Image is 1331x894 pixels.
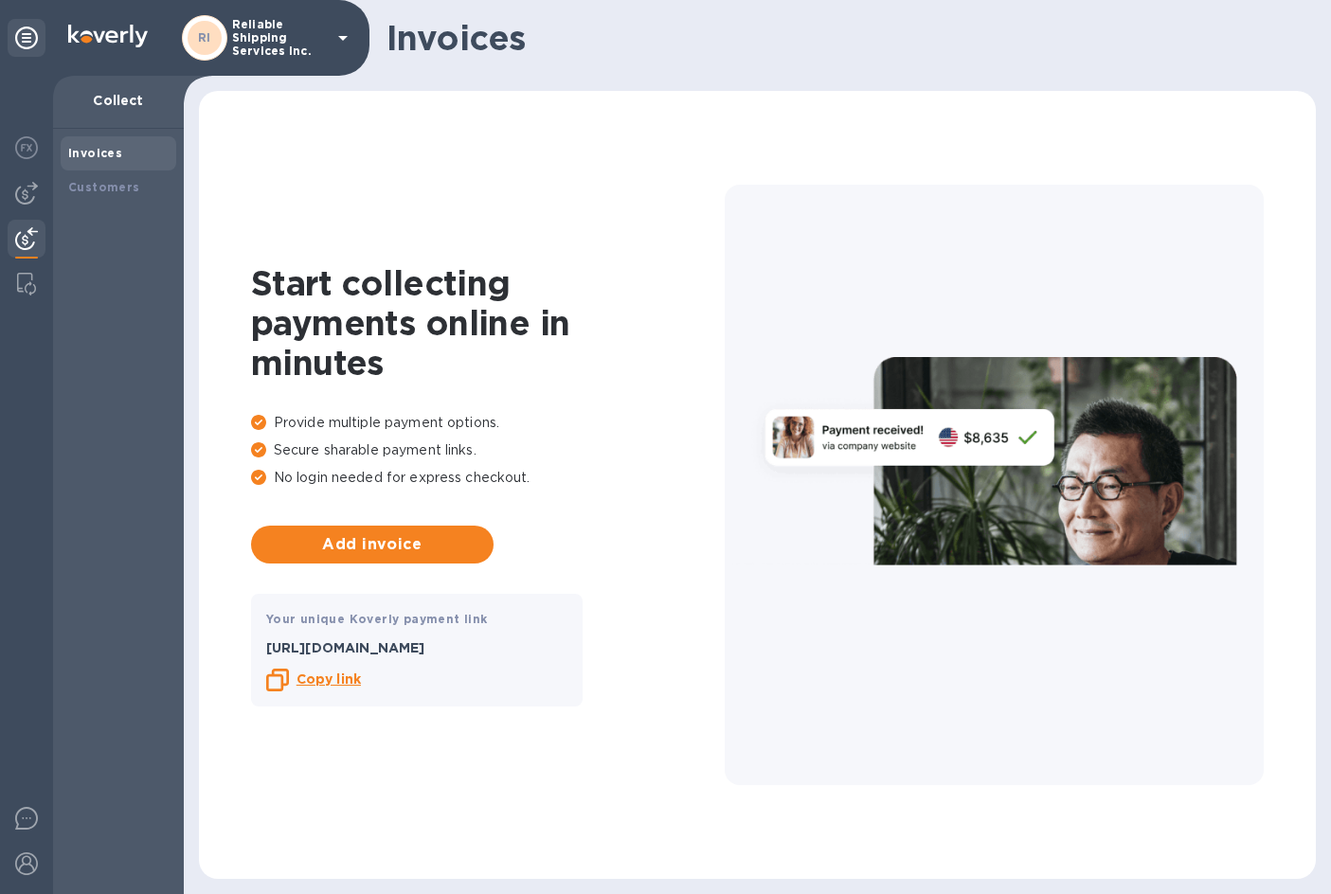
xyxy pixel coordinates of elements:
button: Add invoice [251,526,494,563]
p: Secure sharable payment links. [251,440,725,460]
b: Your unique Koverly payment link [266,612,488,626]
p: Reliable Shipping Services Inc. [232,18,327,58]
p: Provide multiple payment options. [251,413,725,433]
p: No login needed for express checkout. [251,468,725,488]
b: Customers [68,180,140,194]
div: Unpin categories [8,19,45,57]
h1: Invoices [387,18,1301,58]
p: Collect [68,91,169,110]
b: Invoices [68,146,122,160]
img: Logo [68,25,148,47]
img: Foreign exchange [15,136,38,159]
h1: Start collecting payments online in minutes [251,263,725,383]
p: [URL][DOMAIN_NAME] [266,638,567,657]
b: Copy link [297,671,361,687]
b: RI [198,30,211,45]
span: Add invoice [266,533,478,556]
